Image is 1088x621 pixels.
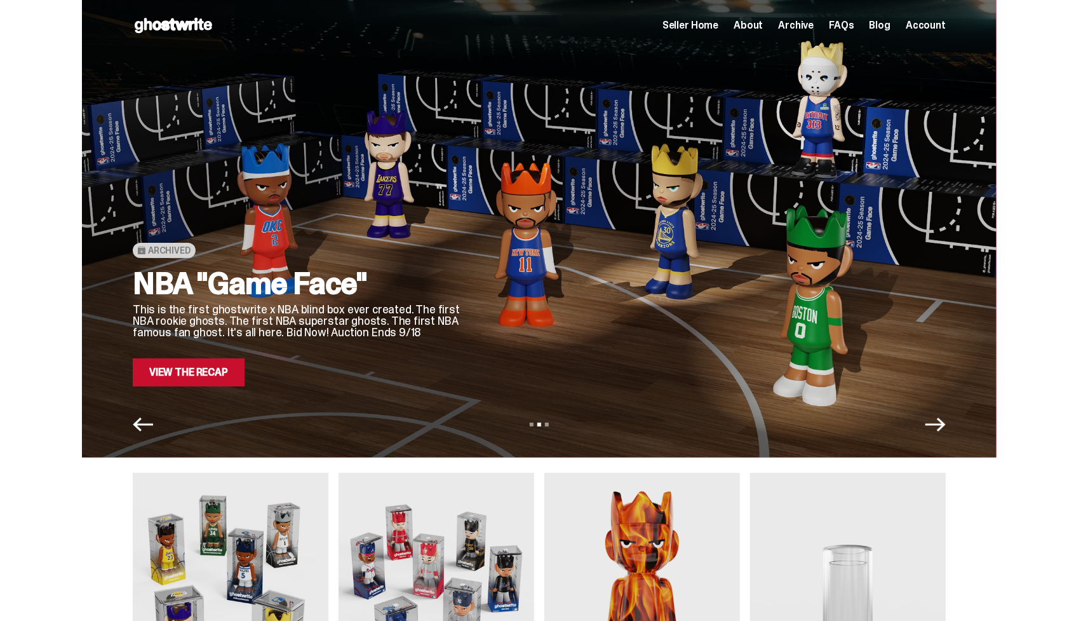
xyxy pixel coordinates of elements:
a: Archive [778,20,814,31]
span: Archived [148,245,191,256]
h2: NBA "Game Face" [133,268,463,299]
p: This is the first ghostwrite x NBA blind box ever created. The first NBA rookie ghosts. The first... [133,304,463,338]
a: FAQs [829,20,854,31]
a: Seller Home [662,20,718,31]
button: View slide 3 [545,423,549,427]
button: Previous [133,414,153,435]
a: View the Recap [133,358,245,386]
a: Account [906,20,946,31]
button: View slide 2 [537,423,541,427]
button: Next [925,414,946,435]
a: Blog [870,20,890,31]
button: View slide 1 [530,423,534,427]
a: About [734,20,763,31]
